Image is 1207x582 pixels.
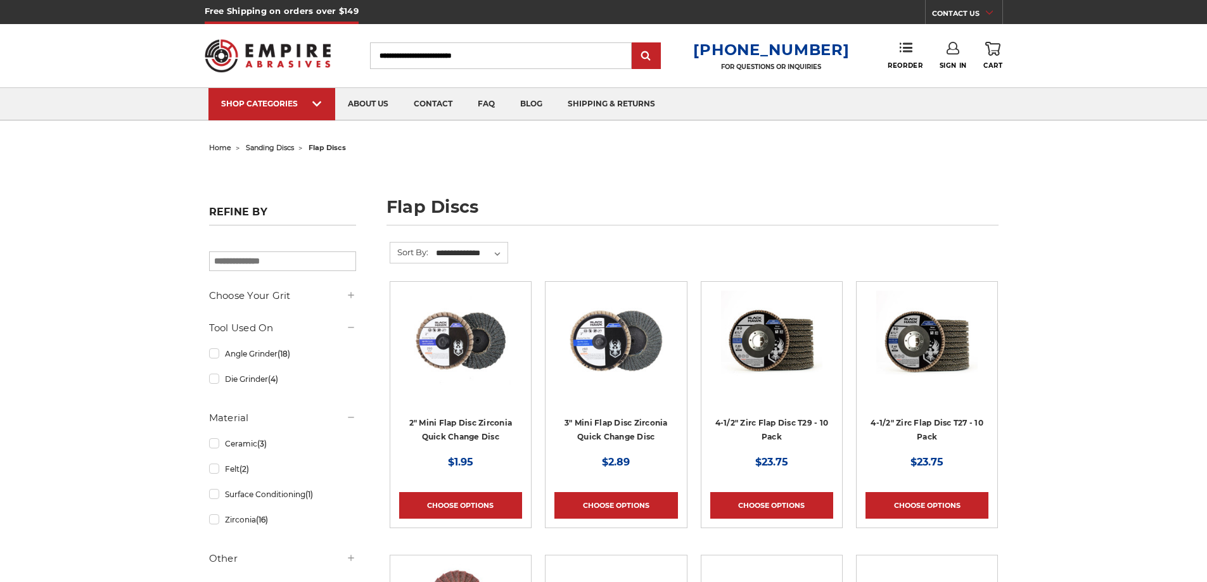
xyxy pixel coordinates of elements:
[209,206,356,225] h5: Refine by
[983,61,1002,70] span: Cart
[434,244,508,263] select: Sort By:
[257,439,267,448] span: (3)
[554,492,677,519] a: Choose Options
[508,88,555,120] a: blog
[710,291,833,414] a: 4.5" Black Hawk Zirconia Flap Disc 10 Pack
[399,492,522,519] a: Choose Options
[221,99,323,108] div: SHOP CATEGORIES
[246,143,294,152] a: sanding discs
[910,456,943,468] span: $23.75
[278,349,290,358] span: (18)
[710,492,833,519] a: Choose Options
[693,41,849,59] a: [PHONE_NUMBER]
[871,418,983,442] a: 4-1/2" Zirc Flap Disc T27 - 10 Pack
[209,320,356,336] h5: Tool Used On
[209,551,356,566] h5: Other
[932,6,1002,24] a: CONTACT US
[209,458,356,480] a: Felt
[209,288,356,303] h5: Choose Your Grit
[715,418,829,442] a: 4-1/2" Zirc Flap Disc T29 - 10 Pack
[390,243,428,262] label: Sort By:
[602,456,630,468] span: $2.89
[755,456,788,468] span: $23.75
[554,291,677,414] a: BHA 3" Quick Change 60 Grit Flap Disc for Fine Grinding and Finishing
[209,433,356,455] a: Ceramic
[256,515,268,524] span: (16)
[888,42,923,69] a: Reorder
[721,291,822,392] img: 4.5" Black Hawk Zirconia Flap Disc 10 Pack
[209,410,356,426] h5: Material
[555,88,668,120] a: shipping & returns
[409,418,513,442] a: 2" Mini Flap Disc Zirconia Quick Change Disc
[268,374,278,384] span: (4)
[209,368,356,390] a: Die Grinder
[335,88,401,120] a: about us
[205,31,331,80] img: Empire Abrasives
[693,63,849,71] p: FOR QUESTIONS OR INQUIRIES
[239,464,249,474] span: (2)
[565,418,668,442] a: 3" Mini Flap Disc Zirconia Quick Change Disc
[399,291,522,414] a: Black Hawk Abrasives 2-inch Zirconia Flap Disc with 60 Grit Zirconia for Smooth Finishing
[209,143,231,152] a: home
[865,291,988,414] a: Black Hawk 4-1/2" x 7/8" Flap Disc Type 27 - 10 Pack
[983,42,1002,70] a: Cart
[940,61,967,70] span: Sign In
[565,291,667,392] img: BHA 3" Quick Change 60 Grit Flap Disc for Fine Grinding and Finishing
[448,456,473,468] span: $1.95
[888,61,923,70] span: Reorder
[309,143,346,152] span: flap discs
[401,88,465,120] a: contact
[209,483,356,505] a: Surface Conditioning
[209,343,356,365] a: Angle Grinder
[410,291,511,392] img: Black Hawk Abrasives 2-inch Zirconia Flap Disc with 60 Grit Zirconia for Smooth Finishing
[876,291,978,392] img: Black Hawk 4-1/2" x 7/8" Flap Disc Type 27 - 10 Pack
[386,198,999,225] h1: flap discs
[865,492,988,519] a: Choose Options
[209,509,356,531] a: Zirconia
[634,44,659,69] input: Submit
[465,88,508,120] a: faq
[305,490,313,499] span: (1)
